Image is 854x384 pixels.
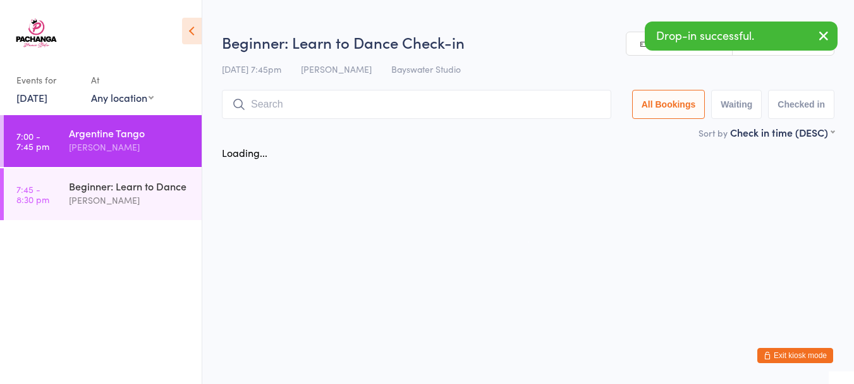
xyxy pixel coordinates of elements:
[301,63,372,75] span: [PERSON_NAME]
[69,193,191,207] div: [PERSON_NAME]
[730,125,834,139] div: Check in time (DESC)
[91,90,154,104] div: Any location
[16,184,49,204] time: 7:45 - 8:30 pm
[222,90,611,119] input: Search
[16,131,49,151] time: 7:00 - 7:45 pm
[222,63,281,75] span: [DATE] 7:45pm
[69,179,191,193] div: Beginner: Learn to Dance
[222,146,267,159] div: Loading...
[16,70,78,90] div: Events for
[69,126,191,140] div: Argentine Tango
[711,90,762,119] button: Waiting
[91,70,154,90] div: At
[645,22,838,51] div: Drop-in successful.
[698,127,728,139] label: Sort by
[4,115,202,167] a: 7:00 -7:45 pmArgentine Tango[PERSON_NAME]
[391,63,461,75] span: Bayswater Studio
[222,32,834,53] h2: Beginner: Learn to Dance Check-in
[768,90,834,119] button: Checked in
[69,140,191,154] div: [PERSON_NAME]
[4,168,202,220] a: 7:45 -8:30 pmBeginner: Learn to Dance[PERSON_NAME]
[757,348,833,363] button: Exit kiosk mode
[13,9,60,57] img: Pachanga Dance Studio
[632,90,705,119] button: All Bookings
[16,90,47,104] a: [DATE]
